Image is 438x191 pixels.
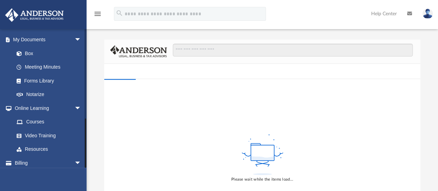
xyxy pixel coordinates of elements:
a: Online Learningarrow_drop_down [5,101,88,115]
a: Courses [10,115,88,129]
span: arrow_drop_down [74,156,88,170]
div: Please wait while the items load... [231,176,293,183]
a: Billingarrow_drop_down [5,156,92,170]
a: Video Training [10,129,85,142]
a: Notarize [10,88,88,102]
a: menu [93,13,102,18]
a: Box [10,46,85,60]
i: menu [93,10,102,18]
span: arrow_drop_down [74,101,88,115]
i: search [116,9,123,17]
img: Anderson Advisors Platinum Portal [3,8,66,22]
a: Meeting Minutes [10,60,88,74]
a: My Documentsarrow_drop_down [5,33,88,47]
img: User Pic [422,9,433,19]
span: arrow_drop_down [74,33,88,47]
input: Search files and folders [173,44,413,57]
a: Resources [10,142,88,156]
a: Forms Library [10,74,85,88]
